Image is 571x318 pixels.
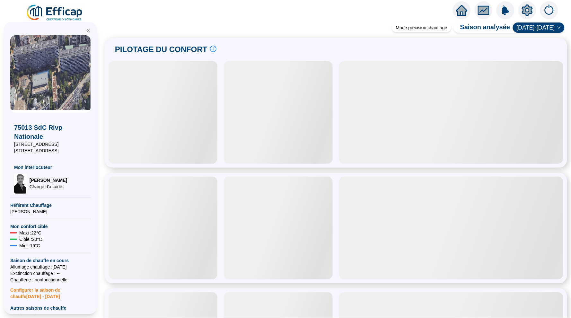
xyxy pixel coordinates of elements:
img: Chargé d'affaires [14,173,27,194]
span: Autres saisons de chauffe [10,305,91,311]
span: 75013 SdC Rivp Nationale [14,123,87,141]
span: PILOTAGE DU CONFORT [115,44,207,55]
span: Allumage chauffage : [DATE] [10,264,91,270]
span: Référent Chauffage [10,202,91,208]
img: alerts [540,1,558,19]
span: Maxi : 22 °C [19,230,41,236]
img: efficap energie logo [26,4,84,22]
span: Mini : 19 °C [19,243,40,249]
img: alerts [496,1,514,19]
span: Saison de chauffe en cours [10,257,91,264]
span: info-circle [210,46,216,52]
span: fund [478,4,489,16]
span: double-left [86,28,91,33]
span: home [456,4,468,16]
div: Mode précision chauffage [392,23,451,32]
span: setting [522,4,533,16]
span: Mon interlocuteur [14,164,87,171]
span: Configurer la saison de chauffe [DATE] - [DATE] [10,283,91,300]
span: [PERSON_NAME] [10,208,91,215]
span: Chargé d'affaires [30,183,67,190]
span: Exctinction chauffage : -- [10,270,91,277]
span: Cible : 20 °C [19,236,42,243]
span: 2024-2025 [517,23,561,32]
span: Saison analysée [454,22,510,33]
span: [STREET_ADDRESS] [14,141,87,147]
span: Chaufferie : non fonctionnelle [10,277,91,283]
span: down [557,26,561,30]
span: [STREET_ADDRESS] [14,147,87,154]
span: [PERSON_NAME] [30,177,67,183]
span: Mon confort cible [10,223,91,230]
